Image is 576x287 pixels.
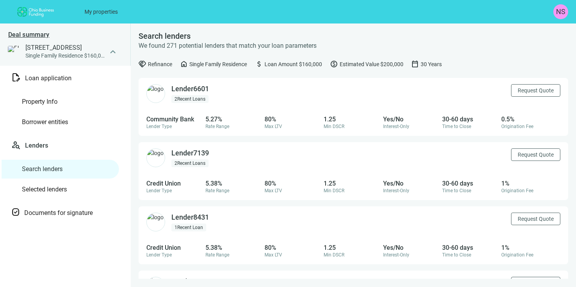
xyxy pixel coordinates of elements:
span: Lender Type [146,188,181,194]
a: Selected lenders [22,186,67,193]
span: 0.5% [501,116,533,123]
a: Property Info [22,98,58,105]
span: NS [556,6,565,17]
span: 1.25 [324,244,344,252]
span: 30 Years [421,60,442,69]
span: calendar_today [411,60,419,68]
a: Search lenders [22,165,63,173]
span: 5.27% [205,116,229,123]
button: Deal summary [8,31,50,39]
span: 5.38% [205,180,229,188]
span: Lender 8431 [171,213,209,222]
img: logo [146,213,165,231]
span: We found 271 potential lenders that match your loan parameters [139,42,317,49]
span: Time to Close [442,188,473,194]
span: Refinance [148,60,172,69]
span: Origination Fee [501,252,533,258]
span: 80% [265,116,282,123]
span: 1.25 [324,180,344,188]
span: 30-60 days [442,244,473,252]
span: paid [330,60,338,68]
button: Request Quote [511,148,560,161]
a: Borrower entities [22,118,68,126]
img: Property photo [8,46,20,58]
span: Loan application [25,74,116,82]
span: Min DSCR [324,252,344,258]
span: Lender 7139 [171,148,209,158]
span: attach_money [255,60,263,68]
span: Time to Close [442,123,473,130]
a: Documents for signature [24,209,93,217]
span: 30-60 days [442,116,473,123]
span: Estimated Value $200,000 [340,60,403,69]
span: Time to Close [442,252,473,258]
span: home [180,60,188,68]
span: [STREET_ADDRESS] [25,44,107,52]
span: keyboard_arrow_up [108,46,119,57]
span: 1% [501,180,533,188]
span: 5.38% [205,244,229,252]
span: Interest-Only [383,252,409,258]
span: Deal summary [8,31,49,39]
span: Interest-Only [383,123,409,130]
span: Lender Type [146,252,181,258]
span: 80% [265,180,282,188]
span: Yes/No [383,116,409,123]
span: 2 Recent Loan s [171,95,209,103]
span: 2 Recent Loan s [171,159,209,167]
span: Single Family Residence [189,60,247,69]
span: Origination Fee [501,123,533,130]
span: Max LTV [265,123,282,130]
span: Credit Union [146,180,181,188]
span: 1 Recent Loan [171,224,206,231]
span: Max LTV [265,188,282,194]
span: Origination Fee [501,188,533,194]
span: Lender 6601 [171,84,209,94]
span: 1% [501,244,533,252]
span: Loan Amount $160,000 [265,60,322,69]
img: logo [146,148,165,167]
button: Request Quote [511,84,560,97]
button: keyboard_arrow_up [107,44,119,60]
span: Lender 7404 [171,277,209,286]
span: Max LTV [265,252,282,258]
span: Single Family Residence $160,000 [25,52,107,60]
span: Rate Range [205,123,229,130]
span: Min DSCR [324,123,344,130]
span: Rate Range [205,188,229,194]
span: Rate Range [205,252,229,258]
span: Lender Type [146,123,194,130]
span: Credit Union [146,244,181,252]
span: Request Quote [518,87,554,94]
h5: Search lenders [139,31,568,41]
span: Yes/No [383,180,409,188]
span: Yes/No [383,244,409,252]
span: handshake [139,60,146,68]
span: Interest-Only [383,188,409,194]
span: 30-60 days [442,180,473,188]
button: Request Quote [511,213,560,225]
span: 80% [265,244,282,252]
a: My properties [85,9,118,15]
img: Logo [11,4,61,20]
img: logo [146,84,165,103]
span: Request Quote [518,152,554,158]
span: Community Bank [146,116,194,123]
span: Lenders [25,142,116,150]
span: 1.25 [324,116,344,123]
span: Request Quote [518,216,554,222]
span: Min DSCR [324,188,344,194]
